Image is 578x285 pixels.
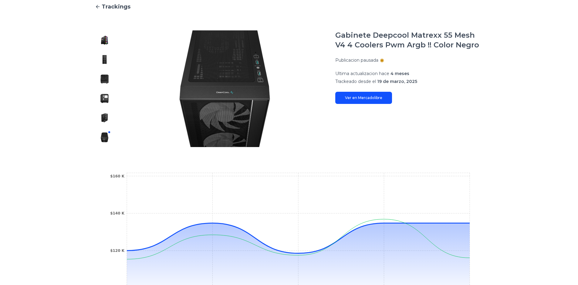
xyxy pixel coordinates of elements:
a: Ver en Mercadolibre [335,92,392,104]
tspan: $160 K [110,174,125,178]
span: 19 de marzo, 2025 [377,79,417,84]
img: Gabinete Deepcool Matrexx 55 Mesh V4 4 Coolers Pwm Argb !! Color Negro [100,55,110,64]
img: Gabinete Deepcool Matrexx 55 Mesh V4 4 Coolers Pwm Argb !! Color Negro [100,35,110,45]
img: Gabinete Deepcool Matrexx 55 Mesh V4 4 Coolers Pwm Argb !! Color Negro [127,30,323,147]
tspan: $140 K [110,211,125,215]
h1: Gabinete Deepcool Matrexx 55 Mesh V4 4 Coolers Pwm Argb !! Color Negro [335,30,483,50]
span: Trackings [102,2,130,11]
img: Gabinete Deepcool Matrexx 55 Mesh V4 4 Coolers Pwm Argb !! Color Negro [100,113,110,123]
a: Trackings [95,2,483,11]
p: Publicacion pausada [335,57,378,63]
span: Ultima actualizacion hace [335,71,389,76]
span: Trackeado desde el [335,79,376,84]
tspan: $120 K [110,249,125,253]
img: Gabinete Deepcool Matrexx 55 Mesh V4 4 Coolers Pwm Argb !! Color Negro [100,74,110,84]
img: Gabinete Deepcool Matrexx 55 Mesh V4 4 Coolers Pwm Argb !! Color Negro [100,132,110,142]
span: 4 meses [390,71,409,76]
img: Gabinete Deepcool Matrexx 55 Mesh V4 4 Coolers Pwm Argb !! Color Negro [100,94,110,103]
